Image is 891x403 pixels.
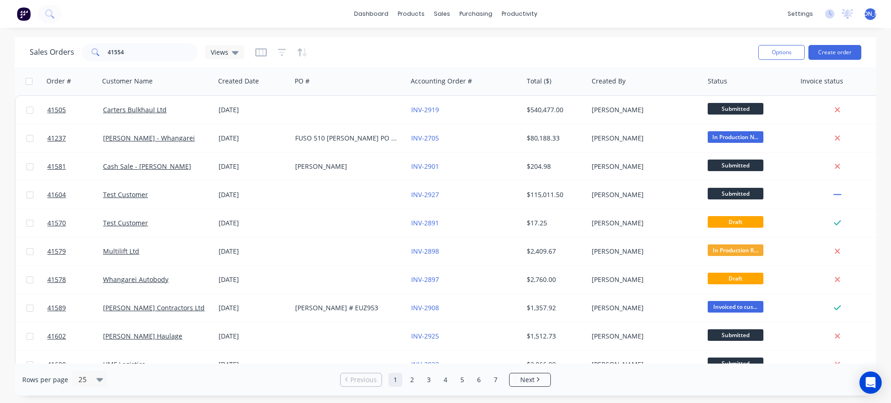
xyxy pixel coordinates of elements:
button: Options [758,45,805,60]
div: Status [708,77,727,86]
a: Next page [510,375,550,384]
span: Submitted [708,358,763,369]
a: INV-2919 [411,105,439,114]
a: Carters Bulkhaul Ltd [103,105,167,114]
div: [PERSON_NAME] [592,162,695,171]
div: [PERSON_NAME] [592,275,695,284]
a: INV-2705 [411,134,439,142]
a: Page 6 [472,373,486,387]
span: Draft [708,273,763,284]
div: [PERSON_NAME] [592,218,695,228]
div: Total ($) [527,77,551,86]
div: [PERSON_NAME] [592,105,695,115]
span: 41604 [47,190,66,199]
div: products [393,7,429,21]
div: settings [783,7,818,21]
span: Rows per page [22,375,68,384]
a: Test Customer [103,190,148,199]
span: Submitted [708,160,763,171]
div: [PERSON_NAME] [295,162,398,171]
span: Submitted [708,329,763,341]
div: FUSO 510 [PERSON_NAME] PO 825751 [295,134,398,143]
a: INV-2908 [411,303,439,312]
a: 41602 [47,322,103,350]
div: $2,409.67 [527,247,581,256]
div: $17.25 [527,218,581,228]
a: HMF Logistics [103,360,145,369]
span: In Production R... [708,244,763,256]
h1: Sales Orders [30,48,74,57]
a: Multilift Ltd [103,247,139,256]
div: [PERSON_NAME] [592,303,695,313]
span: 41505 [47,105,66,115]
a: INV-2925 [411,332,439,340]
div: purchasing [455,7,497,21]
span: 41570 [47,218,66,228]
a: 41604 [47,181,103,209]
div: [DATE] [219,275,288,284]
div: [DATE] [219,105,288,115]
div: [DATE] [219,360,288,369]
div: $204.98 [527,162,581,171]
a: [PERSON_NAME] Haulage [103,332,182,340]
div: [DATE] [219,134,288,143]
a: INV-2891 [411,218,439,227]
ul: Pagination [336,373,555,387]
img: Factory [17,7,31,21]
span: 41600 [47,360,66,369]
div: [PERSON_NAME] # EUZ953 [295,303,398,313]
a: 41570 [47,209,103,237]
div: Order # [46,77,71,86]
div: Accounting Order # [411,77,472,86]
input: Search... [108,43,198,62]
span: Previous [350,375,377,384]
span: Draft [708,216,763,228]
a: 41237 [47,124,103,152]
div: $2,760.00 [527,275,581,284]
div: [DATE] [219,218,288,228]
a: 41581 [47,153,103,180]
a: Page 3 [422,373,436,387]
span: Invoiced to cus... [708,301,763,313]
div: [DATE] [219,190,288,199]
div: $540,477.00 [527,105,581,115]
div: [DATE] [219,247,288,256]
a: 41600 [47,351,103,378]
div: [PERSON_NAME] [592,332,695,341]
div: [DATE] [219,303,288,313]
span: Next [520,375,535,384]
a: INV-2898 [411,247,439,256]
a: Page 5 [455,373,469,387]
div: $80,188.33 [527,134,581,143]
a: INV-2927 [411,190,439,199]
div: $2,066.99 [527,360,581,369]
div: Created By [592,77,626,86]
a: dashboard [349,7,393,21]
div: $1,357.92 [527,303,581,313]
a: Page 1 is your current page [388,373,402,387]
a: INV-2901 [411,162,439,171]
a: 41578 [47,266,103,294]
span: In Production N... [708,131,763,143]
span: 41237 [47,134,66,143]
a: Cash Sale - [PERSON_NAME] [103,162,191,171]
a: Test Customer [103,218,148,227]
div: $115,011.50 [527,190,581,199]
a: [PERSON_NAME] Contractors Ltd [103,303,205,312]
div: [PERSON_NAME] [592,360,695,369]
div: [PERSON_NAME] [592,190,695,199]
a: Page 4 [439,373,452,387]
a: INV-2923 [411,360,439,369]
button: Create order [808,45,861,60]
div: Open Intercom Messenger [859,371,882,394]
div: $1,512.73 [527,332,581,341]
div: Created Date [218,77,259,86]
span: Submitted [708,188,763,199]
a: INV-2897 [411,275,439,284]
a: 41589 [47,294,103,322]
div: [PERSON_NAME] [592,247,695,256]
div: [PERSON_NAME] [592,134,695,143]
a: Page 7 [489,373,503,387]
div: PO # [295,77,310,86]
a: Whangarei Autobody [103,275,168,284]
